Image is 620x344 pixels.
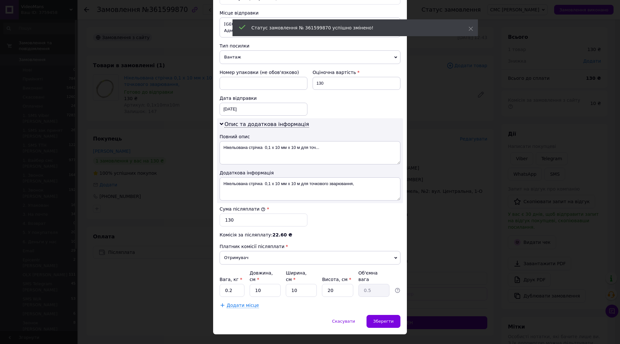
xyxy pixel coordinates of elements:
[220,17,400,37] span: [GEOGRAPHIC_DATA]: №69 (до 30 кг на одне місце): просп. Адміральський, 1, прим. 101
[220,177,400,201] textarea: Нікельована стрічка 0,1 х 10 мм х 10 м для точкового зварювання,
[220,50,400,64] span: Вантаж
[358,270,389,283] div: Об'ємна вага
[313,69,400,76] div: Оціночна вартість
[332,319,355,324] span: Скасувати
[227,303,259,308] span: Додати місце
[220,43,249,48] span: Тип посилки
[224,121,309,128] span: Опис та додаткова інформація
[220,244,284,249] span: Платник комісії післяплати
[220,69,307,76] div: Номер упаковки (не обов'язково)
[220,170,400,176] div: Додаткова інформація
[220,232,400,238] div: Комісія за післяплату:
[273,232,292,237] span: 22.60 ₴
[220,10,259,16] span: Місце відправки
[286,270,306,282] label: Ширина, см
[220,277,242,282] label: Вага, кг
[220,206,265,212] label: Сума післяплати
[373,319,394,324] span: Зберегти
[250,270,273,282] label: Довжина, см
[220,141,400,164] textarea: Нікельована стрічка 0,1 х 10 мм х 10 м для точ...
[220,133,400,140] div: Повний опис
[322,277,351,282] label: Висота, см
[220,95,307,101] div: Дата відправки
[220,251,400,265] span: Отримувач
[252,25,452,31] div: Статус замовлення № 361599870 успішно змінено!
